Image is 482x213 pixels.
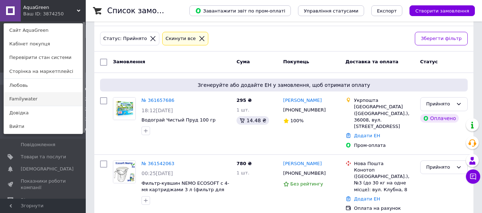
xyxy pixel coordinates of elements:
span: 0 [85,86,88,93]
a: Фото товару [113,97,136,120]
img: Фото товару [113,98,135,120]
span: Покупець [283,59,309,64]
span: Повідомлення [21,142,55,148]
a: Довідка [4,106,83,120]
div: Конотоп ([GEOGRAPHIC_DATA].), №3 (до 30 кг на одне місце): вул. Клубна, 8 [354,167,414,193]
a: Фильтр-кувшин NEMO ECOSOFT с 4-мя картриджами 3 л (фильтр для очистки воды) білий [141,180,229,199]
a: Любовь [4,79,83,92]
span: Відгуки [21,197,39,203]
img: Фото товару [113,161,135,183]
div: [PHONE_NUMBER] [282,169,327,178]
div: Оплата на рахунок [354,205,414,212]
a: Додати ЕН [354,196,380,202]
a: № 361657686 [141,98,174,103]
button: Завантажити звіт по пром-оплаті [189,5,291,16]
span: 1 шт. [237,170,249,175]
span: Доставка та оплата [346,59,398,64]
span: Управління статусами [304,8,358,14]
span: 295 ₴ [237,98,252,103]
span: Експорт [377,8,397,14]
button: Створити замовлення [409,5,475,16]
span: Показники роботи компанії [21,178,66,191]
a: Familywater [4,92,83,106]
div: Ваш ID: 3874250 [23,11,53,17]
h1: Список замовлень [107,6,180,15]
span: Згенеруйте або додайте ЕН у замовлення, щоб отримати оплату [103,81,465,89]
a: Вийти [4,120,83,133]
a: [PERSON_NAME] [283,160,322,167]
a: Сторінка на маркетплейсі [4,65,83,78]
a: Кабінет покупця [4,37,83,51]
a: [PERSON_NAME] [283,97,322,104]
div: Пром-оплата [354,142,414,149]
span: Зберегти фільтр [421,35,462,43]
a: Сайт AquaGreen [4,24,83,37]
span: Створити замовлення [415,8,469,14]
span: AquaGreen [23,4,77,11]
a: Водограй Чистый Пруд 100 гр [141,117,215,123]
div: Нова Пошта [354,160,414,167]
span: Cума [237,59,250,64]
div: 14.48 ₴ [237,116,269,125]
a: Створити замовлення [402,8,475,13]
span: [DEMOGRAPHIC_DATA] [21,166,74,172]
div: [PHONE_NUMBER] [282,105,327,115]
span: 780 ₴ [237,161,252,166]
div: Cкинути все [164,35,197,43]
div: Прийнято [426,100,453,108]
span: Завантажити звіт по пром-оплаті [195,8,285,14]
span: 2 [85,96,88,103]
a: № 361542063 [141,161,174,166]
div: Укрпошта [354,97,414,104]
span: Товари та послуги [21,154,66,160]
button: Управління статусами [298,5,364,16]
div: Статус: Прийнято [102,35,148,43]
span: 00:25[DATE] [141,170,173,176]
div: [GEOGRAPHIC_DATA] ([GEOGRAPHIC_DATA].), 36008, вул. [STREET_ADDRESS] [354,104,414,130]
button: Зберегти фільтр [415,32,468,46]
div: Оплачено [420,114,459,123]
span: 18:12[DATE] [141,108,173,113]
a: Додати ЕН [354,133,380,138]
span: 1 шт. [237,107,249,113]
div: Прийнято [426,164,453,171]
span: 0 [85,127,88,133]
span: Замовлення [113,59,145,64]
span: Статус [420,59,438,64]
span: 100% [290,118,304,123]
span: Без рейтингу [290,181,323,187]
button: Чат з покупцем [466,169,480,184]
a: Перевірити стан системи [4,51,83,64]
button: Експорт [371,5,403,16]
